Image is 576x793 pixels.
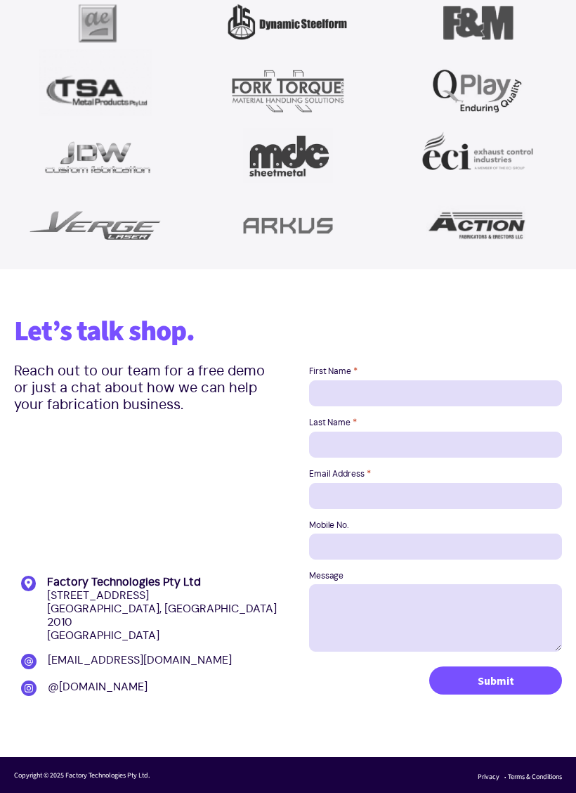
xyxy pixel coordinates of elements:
a: Terms & Conditions [508,772,562,782]
iframe: <a href="[URL][DOMAIN_NAME]">Smartwatch GPS</a> [14,427,281,552]
label: First Name [309,366,562,377]
p: [STREET_ADDRESS] [GEOGRAPHIC_DATA], [GEOGRAPHIC_DATA] 2010 [GEOGRAPHIC_DATA] [47,576,281,643]
p: Copyright © 2025 Factory Technologies Pty Ltd. [14,771,150,780]
label: Message [309,571,562,581]
label: Email Address [309,469,562,479]
a: Privacy [478,772,499,782]
p: Reach out to our team for a free demo or just a chat about how we can help your fabrication busin... [14,363,281,413]
label: Mobile No. [309,520,562,530]
h2: Let’s talk shop. [14,315,562,349]
label: Last Name [309,418,562,428]
a: [EMAIL_ADDRESS][DOMAIN_NAME] [48,655,232,666]
b: Factory Technologies Pty Ltd [47,576,201,588]
a: @[DOMAIN_NAME] [48,681,148,692]
iframe: Chat Widget [335,641,576,793]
